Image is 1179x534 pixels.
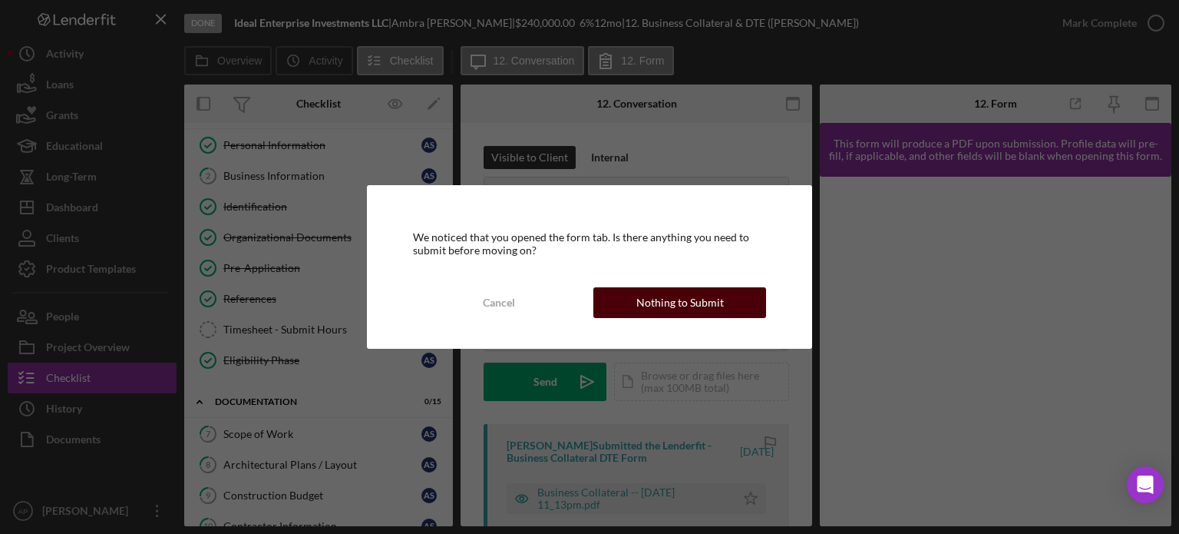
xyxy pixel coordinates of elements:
button: Nothing to Submit [593,287,766,318]
button: Cancel [413,287,586,318]
div: Open Intercom Messenger [1127,466,1164,503]
div: Cancel [483,287,515,318]
div: We noticed that you opened the form tab. Is there anything you need to submit before moving on? [413,231,767,256]
div: Nothing to Submit [636,287,724,318]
